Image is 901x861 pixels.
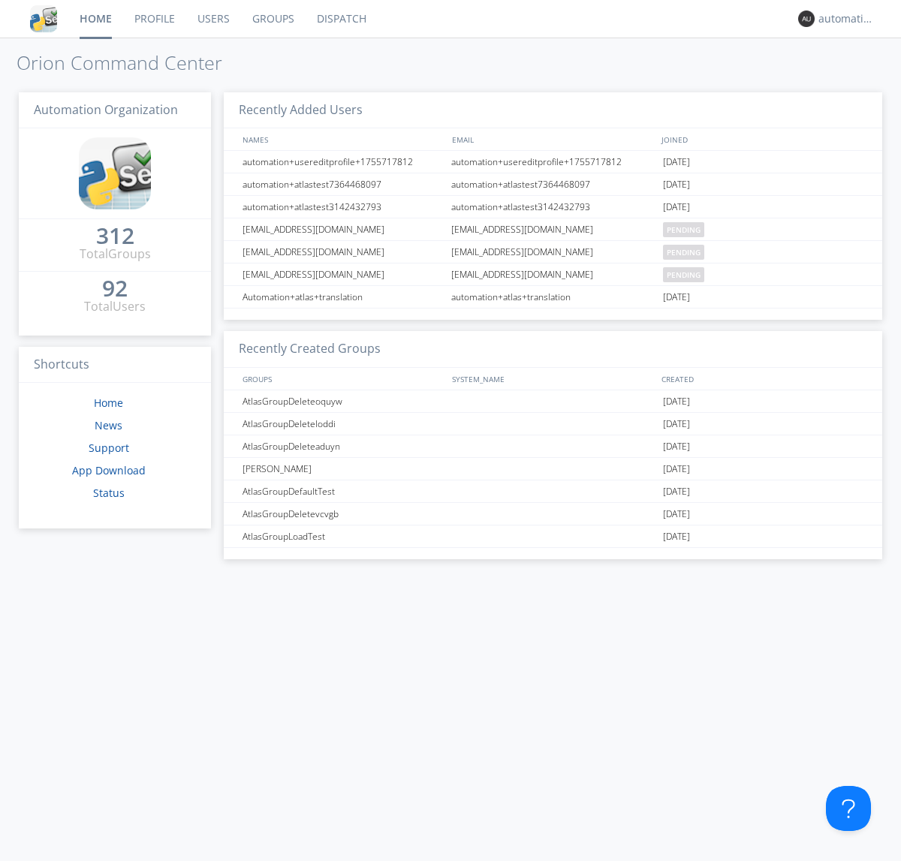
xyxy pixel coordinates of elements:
[663,435,690,458] span: [DATE]
[95,418,122,432] a: News
[224,480,882,503] a: AtlasGroupDefaultTest[DATE]
[239,435,447,457] div: AtlasGroupDeleteaduyn
[663,245,704,260] span: pending
[224,92,882,129] h3: Recently Added Users
[663,458,690,480] span: [DATE]
[447,241,659,263] div: [EMAIL_ADDRESS][DOMAIN_NAME]
[102,281,128,296] div: 92
[663,525,690,548] span: [DATE]
[239,241,447,263] div: [EMAIL_ADDRESS][DOMAIN_NAME]
[102,281,128,298] a: 92
[224,458,882,480] a: [PERSON_NAME][DATE]
[447,263,659,285] div: [EMAIL_ADDRESS][DOMAIN_NAME]
[80,245,151,263] div: Total Groups
[663,196,690,218] span: [DATE]
[447,196,659,218] div: automation+atlastest3142432793
[224,331,882,368] h3: Recently Created Groups
[663,286,690,309] span: [DATE]
[224,286,882,309] a: Automation+atlas+translationautomation+atlas+translation[DATE]
[663,173,690,196] span: [DATE]
[447,286,659,308] div: automation+atlas+translation
[94,396,123,410] a: Home
[663,503,690,525] span: [DATE]
[826,786,871,831] iframe: Toggle Customer Support
[239,218,447,240] div: [EMAIL_ADDRESS][DOMAIN_NAME]
[224,413,882,435] a: AtlasGroupDeleteloddi[DATE]
[224,196,882,218] a: automation+atlastest3142432793automation+atlastest3142432793[DATE]
[239,525,447,547] div: AtlasGroupLoadTest
[239,390,447,412] div: AtlasGroupDeleteoquyw
[663,222,704,237] span: pending
[224,151,882,173] a: automation+usereditprofile+1755717812automation+usereditprofile+1755717812[DATE]
[798,11,815,27] img: 373638.png
[239,413,447,435] div: AtlasGroupDeleteloddi
[89,441,129,455] a: Support
[447,173,659,195] div: automation+atlastest7364468097
[224,263,882,286] a: [EMAIL_ADDRESS][DOMAIN_NAME][EMAIL_ADDRESS][DOMAIN_NAME]pending
[663,390,690,413] span: [DATE]
[224,503,882,525] a: AtlasGroupDeletevcvgb[DATE]
[79,137,151,209] img: cddb5a64eb264b2086981ab96f4c1ba7
[96,228,134,245] a: 312
[663,151,690,173] span: [DATE]
[19,347,211,384] h3: Shortcuts
[239,173,447,195] div: automation+atlastest7364468097
[96,228,134,243] div: 312
[239,368,444,390] div: GROUPS
[447,218,659,240] div: [EMAIL_ADDRESS][DOMAIN_NAME]
[658,368,868,390] div: CREATED
[239,151,447,173] div: automation+usereditprofile+1755717812
[34,101,178,118] span: Automation Organization
[239,503,447,525] div: AtlasGroupDeletevcvgb
[239,196,447,218] div: automation+atlastest3142432793
[224,435,882,458] a: AtlasGroupDeleteaduyn[DATE]
[663,480,690,503] span: [DATE]
[818,11,875,26] div: automation+atlas0003
[658,128,868,150] div: JOINED
[224,241,882,263] a: [EMAIL_ADDRESS][DOMAIN_NAME][EMAIL_ADDRESS][DOMAIN_NAME]pending
[239,458,447,480] div: [PERSON_NAME]
[663,413,690,435] span: [DATE]
[447,151,659,173] div: automation+usereditprofile+1755717812
[224,218,882,241] a: [EMAIL_ADDRESS][DOMAIN_NAME][EMAIL_ADDRESS][DOMAIN_NAME]pending
[239,263,447,285] div: [EMAIL_ADDRESS][DOMAIN_NAME]
[224,390,882,413] a: AtlasGroupDeleteoquyw[DATE]
[239,286,447,308] div: Automation+atlas+translation
[448,368,658,390] div: SYSTEM_NAME
[224,173,882,196] a: automation+atlastest7364468097automation+atlastest7364468097[DATE]
[448,128,658,150] div: EMAIL
[30,5,57,32] img: cddb5a64eb264b2086981ab96f4c1ba7
[72,463,146,477] a: App Download
[224,525,882,548] a: AtlasGroupLoadTest[DATE]
[239,128,444,150] div: NAMES
[239,480,447,502] div: AtlasGroupDefaultTest
[84,298,146,315] div: Total Users
[663,267,704,282] span: pending
[93,486,125,500] a: Status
